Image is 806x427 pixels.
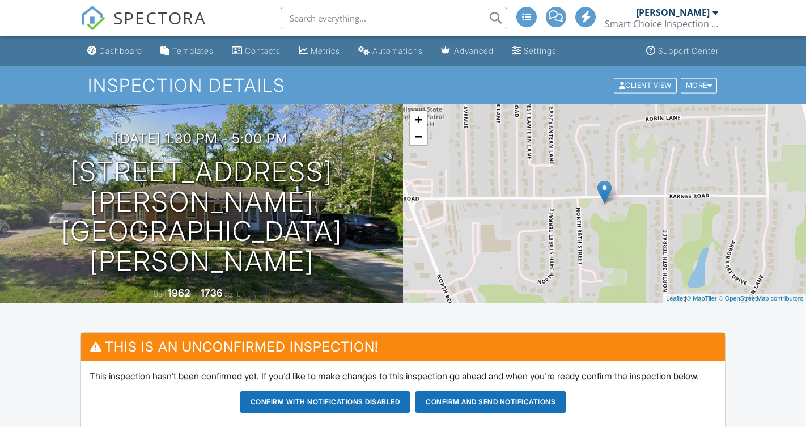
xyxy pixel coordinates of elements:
[613,81,680,89] a: Client View
[311,46,340,56] div: Metrics
[90,370,716,382] p: This inspection hasn't been confirmed yet. If you'd like to make changes to this inspection go ah...
[410,128,427,145] a: Zoom out
[115,131,288,146] h3: [DATE] 1:30 pm - 5:00 pm
[354,41,427,62] a: Automations (Advanced)
[154,290,166,298] span: Built
[224,290,240,298] span: sq. ft.
[681,78,718,93] div: More
[113,6,206,29] span: SPECTORA
[240,391,411,413] button: Confirm with notifications disabled
[524,46,557,56] div: Settings
[18,157,385,277] h1: [STREET_ADDRESS][PERSON_NAME] [GEOGRAPHIC_DATA][PERSON_NAME]
[454,46,494,56] div: Advanced
[281,7,507,29] input: Search everything...
[605,18,718,29] div: Smart Choice Inspection Company
[99,46,142,56] div: Dashboard
[372,46,423,56] div: Automations
[686,295,717,302] a: © MapTiler
[81,333,725,361] h3: This is an Unconfirmed Inspection!
[83,41,147,62] a: Dashboard
[227,41,285,62] a: Contacts
[658,46,719,56] div: Support Center
[507,41,561,62] a: Settings
[245,46,281,56] div: Contacts
[436,41,498,62] a: Advanced
[294,41,345,62] a: Metrics
[88,75,718,95] h1: Inspection Details
[156,41,218,62] a: Templates
[410,111,427,128] a: Zoom in
[642,41,723,62] a: Support Center
[636,7,710,18] div: [PERSON_NAME]
[415,391,566,413] button: Confirm and send notifications
[172,46,214,56] div: Templates
[168,287,190,299] div: 1962
[614,78,677,93] div: Client View
[80,6,105,31] img: The Best Home Inspection Software - Spectora
[666,295,685,302] a: Leaflet
[663,294,806,303] div: |
[719,295,803,302] a: © OpenStreetMap contributors
[80,15,206,39] a: SPECTORA
[201,287,223,299] div: 1736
